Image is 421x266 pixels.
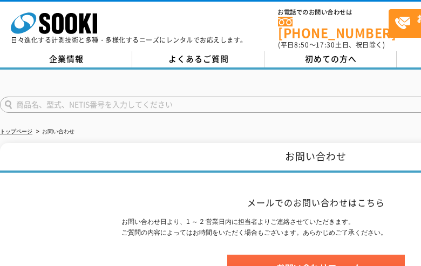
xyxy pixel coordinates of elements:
a: よくあるご質問 [132,51,264,67]
a: 初めての方へ [264,51,397,67]
li: お問い合わせ [34,126,74,138]
span: お電話でのお問い合わせは [278,9,389,16]
span: 初めての方へ [305,53,357,65]
p: 日々進化する計測技術と多種・多様化するニーズにレンタルでお応えします。 [11,37,247,43]
a: [PHONE_NUMBER] [278,17,389,39]
span: 8:50 [294,40,309,50]
span: (平日 ～ 土日、祝日除く) [278,40,385,50]
span: 17:30 [316,40,335,50]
